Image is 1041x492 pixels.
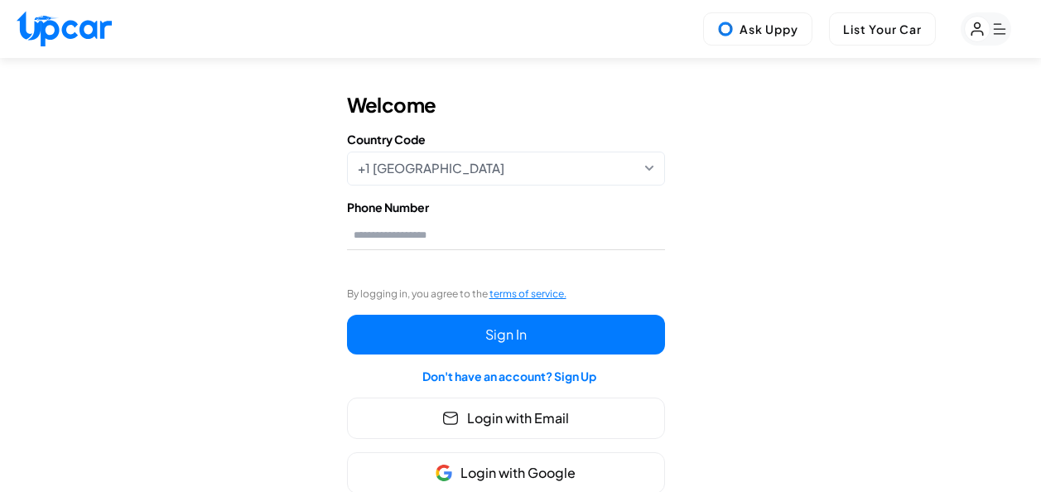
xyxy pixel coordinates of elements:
[442,410,459,427] img: Email Icon
[347,91,436,118] h3: Welcome
[358,159,504,178] span: +1 [GEOGRAPHIC_DATA]
[460,463,576,483] span: Login with Google
[467,408,569,428] span: Login with Email
[17,11,112,46] img: Upcar Logo
[436,465,452,481] img: Google Icon
[347,131,665,148] label: Country Code
[347,287,566,301] label: By logging in, you agree to the
[347,398,665,439] button: Login with Email
[489,287,566,300] span: terms of service.
[703,12,812,46] button: Ask Uppy
[422,369,596,383] a: Don't have an account? Sign Up
[829,12,936,46] button: List Your Car
[717,21,734,37] img: Uppy
[347,315,665,355] button: Sign In
[347,199,665,216] label: Phone Number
